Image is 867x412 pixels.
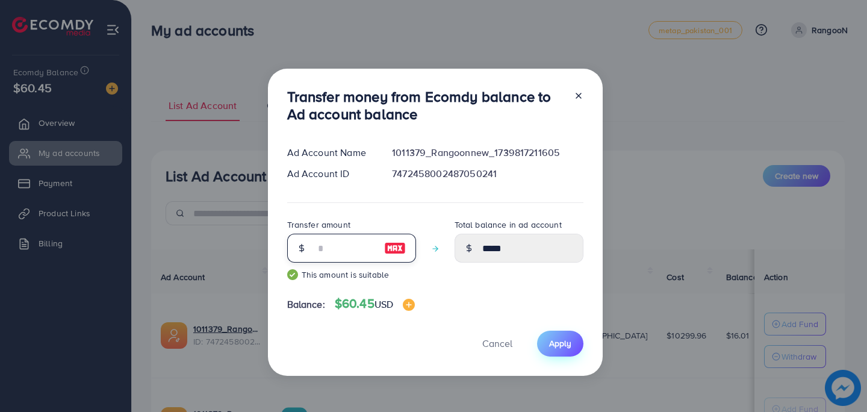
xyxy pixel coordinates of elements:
div: 7472458002487050241 [382,167,592,181]
img: image [384,241,406,255]
button: Apply [537,331,583,357]
img: guide [287,269,298,280]
span: Balance: [287,298,325,311]
small: This amount is suitable [287,269,416,281]
label: Transfer amount [287,219,350,231]
button: Cancel [467,331,527,357]
h3: Transfer money from Ecomdy balance to Ad account balance [287,88,564,123]
img: image [403,299,415,311]
span: Apply [549,337,571,349]
span: USD [374,298,393,311]
div: 1011379_Rangoonnew_1739817211605 [382,146,592,160]
span: Cancel [482,337,512,350]
div: Ad Account Name [278,146,383,160]
div: Ad Account ID [278,167,383,181]
label: Total balance in ad account [455,219,562,231]
h4: $60.45 [335,296,415,311]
